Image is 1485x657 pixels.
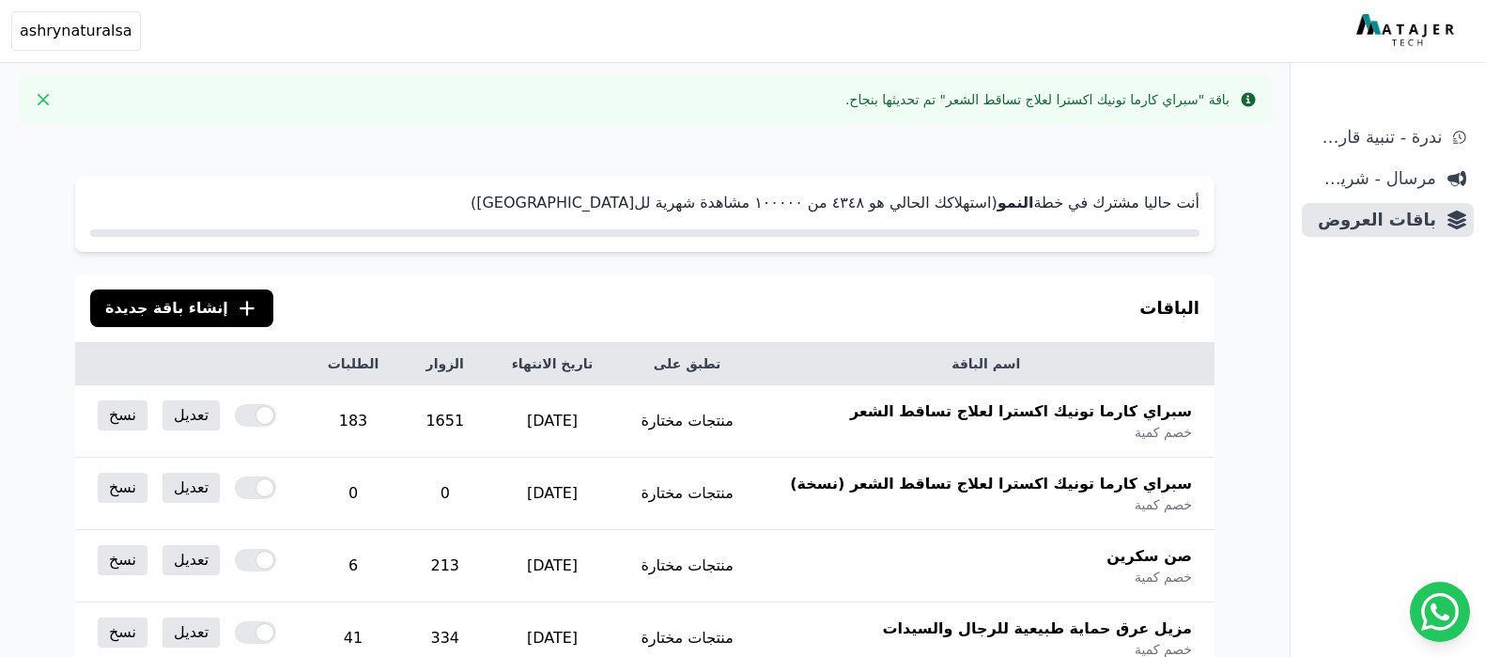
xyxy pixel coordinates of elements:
[90,289,273,327] button: إنشاء باقة جديدة
[304,343,403,385] th: الطلبات
[402,458,487,530] td: 0
[1135,495,1192,514] span: خصم كمية
[162,400,220,430] a: تعديل
[98,400,147,430] a: نسخ
[304,530,403,602] td: 6
[617,343,758,385] th: تطبق على
[1106,545,1192,568] span: صن سكرين
[850,400,1192,423] span: سبراي كارما تونيك اكسترا لعلاج تساقط الشعر
[487,385,617,458] td: [DATE]
[1309,165,1436,192] span: مرسال - شريط دعاية
[882,618,1192,640] span: مزيل عرق حماية طبيعية للرجال والسيدات
[1309,124,1442,150] span: ندرة - تنبية قارب علي النفاذ
[1135,423,1192,442] span: خصم كمية
[162,473,220,503] a: تعديل
[98,545,147,575] a: نسخ
[304,458,403,530] td: 0
[617,530,758,602] td: منتجات مختارة
[790,473,1192,495] span: سبراي كارما تونيك اكسترا لعلاج تساقط الشعر (نسخة)
[617,458,758,530] td: منتجات مختارة
[845,90,1230,109] div: باقة "سبراي كارما تونيك اكسترا لعلاج تساقط الشعر" تم تحديثها بنجاح.
[1309,207,1436,233] span: باقات العروض
[304,385,403,458] td: 183
[162,618,220,648] a: تعديل
[487,343,617,385] th: تاريخ الانتهاء
[1139,295,1199,321] h3: الباقات
[402,343,487,385] th: الزوار
[28,85,58,115] button: Close
[105,297,228,320] span: إنشاء باقة جديدة
[487,530,617,602] td: [DATE]
[1135,568,1192,587] span: خصم كمية
[98,618,147,648] a: نسخ
[757,343,1214,385] th: اسم الباقة
[1356,14,1459,48] img: MatajerTech Logo
[162,545,220,575] a: تعديل
[402,385,487,458] td: 1651
[20,20,132,42] span: ashrynaturalsa
[11,11,141,51] button: ashrynaturalsa
[998,194,1034,211] strong: النمو
[98,473,147,503] a: نسخ
[402,530,487,602] td: 213
[90,192,1199,214] p: أنت حاليا مشترك في خطة (استهلاكك الحالي هو ٤۳٤٨ من ١۰۰۰۰۰ مشاهدة شهرية لل[GEOGRAPHIC_DATA])
[487,458,617,530] td: [DATE]
[617,385,758,458] td: منتجات مختارة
